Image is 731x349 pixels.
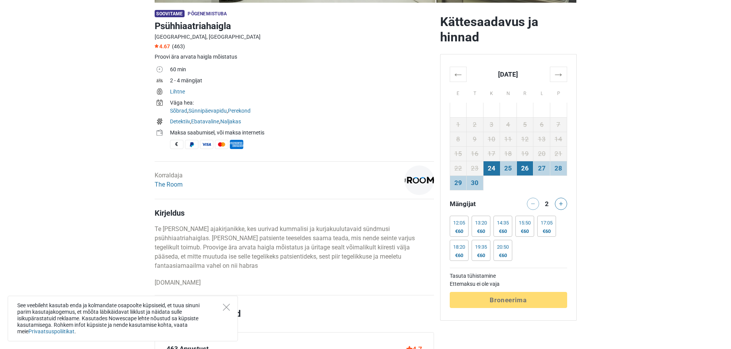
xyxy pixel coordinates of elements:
[467,117,483,132] td: 2
[450,132,467,146] td: 8
[467,82,483,103] th: T
[28,328,74,334] a: Privaatsuspoliitikat
[550,67,567,82] th: →
[467,146,483,161] td: 16
[170,129,434,137] div: Maksa saabumisel, või maksa internetis
[467,161,483,175] td: 23
[497,244,509,250] div: 20:50
[500,82,517,103] th: N
[516,132,533,146] td: 12
[450,272,567,280] td: Tasuta tühistamine
[500,161,517,175] td: 25
[475,252,487,259] div: €60
[516,82,533,103] th: R
[453,252,465,259] div: €60
[170,88,185,95] a: Lihtne
[500,117,517,132] td: 4
[170,108,187,114] a: Sõbrad
[550,82,567,103] th: P
[170,117,434,128] td: , ,
[533,117,550,132] td: 6
[453,244,465,250] div: 18:20
[516,146,533,161] td: 19
[155,44,158,48] img: Star
[170,140,183,149] span: Sularaha
[519,220,531,226] div: 15:50
[450,67,467,82] th: ←
[155,208,434,218] h4: Kirjeldus
[483,82,500,103] th: K
[440,14,577,45] h2: Kättesaadavus ja hinnad
[191,118,219,125] a: Ebatavaline
[541,228,553,234] div: €60
[230,140,243,149] span: American Express
[228,108,251,114] a: Perekond
[453,220,465,226] div: 12:05
[155,53,434,61] div: Proovi ära arvata haigla mõistatus
[450,280,567,288] td: Ettemaksu ei ole vaja
[500,132,517,146] td: 11
[450,146,467,161] td: 15
[542,198,551,208] div: 2
[185,140,198,149] span: PayPal
[450,175,467,190] td: 29
[220,118,241,125] a: Naljakas
[170,65,434,76] td: 60 min
[533,161,550,175] td: 27
[497,228,509,234] div: €60
[450,117,467,132] td: 1
[533,82,550,103] th: L
[467,175,483,190] td: 30
[450,82,467,103] th: E
[467,132,483,146] td: 9
[533,146,550,161] td: 20
[483,146,500,161] td: 17
[170,98,434,117] td: , ,
[170,99,434,107] div: Väga hea:
[475,228,487,234] div: €60
[155,43,170,49] span: 4.67
[475,244,487,250] div: 19:35
[467,67,550,82] th: [DATE]
[516,161,533,175] td: 26
[170,76,434,87] td: 2 - 4 mängijat
[541,220,553,226] div: 17:05
[453,228,465,234] div: €60
[172,43,185,49] span: (463)
[483,132,500,146] td: 10
[475,220,487,226] div: 13:20
[223,304,230,311] button: Close
[447,198,508,210] div: Mängijat
[170,118,190,125] a: Detektiiv
[483,161,500,175] td: 24
[215,140,228,149] span: MasterCard
[155,10,185,17] span: Soovitame
[155,278,434,287] p: [DOMAIN_NAME]
[200,140,213,149] span: Visa
[404,165,434,195] img: 1c9ac0159c94d8d0l.png
[550,132,567,146] td: 14
[155,171,183,189] div: Korraldaja
[550,161,567,175] td: 28
[497,220,509,226] div: 14:35
[533,132,550,146] td: 13
[155,224,434,270] p: Te [PERSON_NAME] ajakirjanikke, kes uurivad kummalisi ja kurjakuulutavaid sündmusi psühhiaatriaha...
[155,19,434,33] h1: Psühhiaatriahaigla
[188,11,227,16] span: Põgenemistuba
[188,108,227,114] a: Sünnipäevapidu
[519,228,531,234] div: €60
[500,146,517,161] td: 18
[155,181,183,188] a: The Room
[155,33,434,41] div: [GEOGRAPHIC_DATA], [GEOGRAPHIC_DATA]
[8,296,238,341] div: See veebileht kasutab enda ja kolmandate osapoolte küpsiseid, et tuua sinuni parim kasutajakogemu...
[516,117,533,132] td: 5
[550,146,567,161] td: 21
[550,117,567,132] td: 7
[497,252,509,259] div: €60
[483,117,500,132] td: 3
[155,307,434,332] h2: Mängijate hinnangud
[450,161,467,175] td: 22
